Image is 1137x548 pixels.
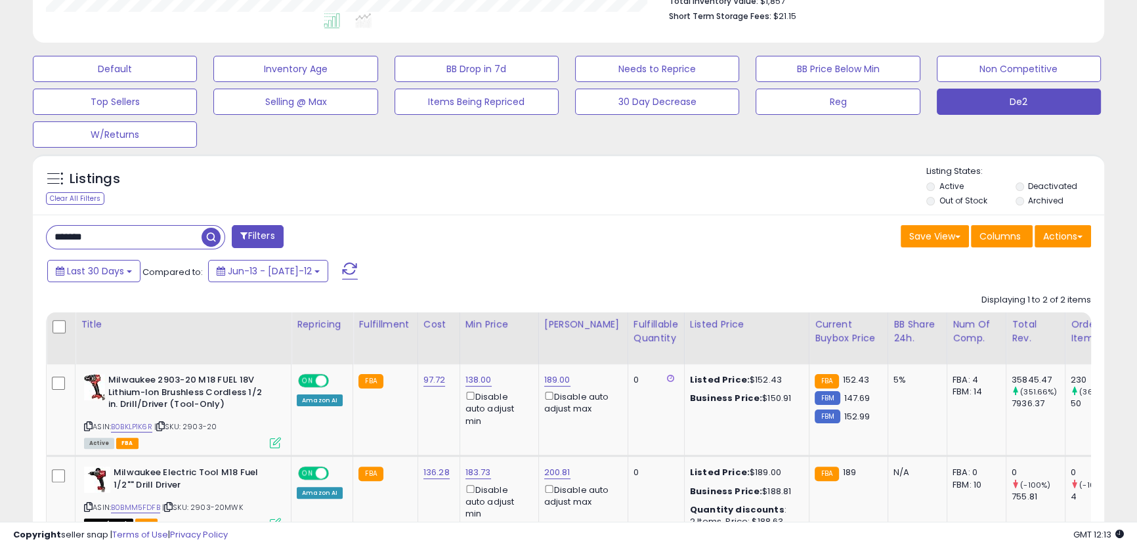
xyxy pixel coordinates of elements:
a: 136.28 [423,466,450,479]
button: Actions [1035,225,1091,247]
strong: Copyright [13,528,61,541]
div: 0 [1071,467,1124,478]
button: Jun-13 - [DATE]-12 [208,260,328,282]
div: FBM: 14 [953,386,996,398]
span: ON [299,375,316,387]
b: Listed Price: [690,466,750,478]
div: ASIN: [84,467,281,528]
button: 30 Day Decrease [575,89,739,115]
button: Inventory Age [213,56,377,82]
p: Listing States: [926,165,1104,178]
div: Fulfillment [358,318,412,331]
span: ON [299,468,316,479]
div: 230 [1071,374,1124,386]
b: Short Term Storage Fees: [669,11,771,22]
div: Cost [423,318,454,331]
button: Save View [901,225,969,247]
span: Columns [979,230,1021,243]
a: 183.73 [465,466,491,479]
div: 50 [1071,398,1124,410]
button: BB Price Below Min [756,56,920,82]
a: B0BKLP1K6R [111,421,152,432]
span: 2025-08-12 12:13 GMT [1073,528,1124,541]
div: $150.91 [690,392,799,404]
span: Last 30 Days [67,264,124,278]
span: $21.15 [773,10,796,22]
button: Non Competitive [937,56,1101,82]
small: FBM [815,391,840,405]
div: Current Buybox Price [815,318,882,345]
button: Columns [971,225,1033,247]
small: FBA [358,374,383,389]
small: (360%) [1079,387,1107,397]
div: seller snap | | [13,529,228,541]
div: 4 [1071,491,1124,503]
span: Jun-13 - [DATE]-12 [228,264,312,278]
div: 7936.37 [1012,398,1065,410]
small: FBM [815,410,840,423]
div: Disable auto adjust max [544,482,618,508]
div: : [690,504,799,516]
button: Filters [232,225,283,248]
a: 200.81 [544,466,570,479]
b: Milwaukee 2903-20 M18 FUEL 18V Lithium-Ion Brushless Cordless 1/2 in. Drill/Driver (Tool-Only) [108,374,268,414]
small: FBA [815,374,839,389]
small: FBA [358,467,383,481]
a: Terms of Use [112,528,168,541]
button: De2 [937,89,1101,115]
div: Min Price [465,318,533,331]
b: Business Price: [690,485,762,497]
div: 0 [1012,467,1065,478]
small: FBA [815,467,839,481]
div: $152.43 [690,374,799,386]
div: Fulfillable Quantity [633,318,679,345]
div: FBA: 0 [953,467,996,478]
img: 31U++-wXbgL._SL40_.jpg [84,467,110,493]
div: Amazon AI [297,394,343,406]
a: 138.00 [465,373,492,387]
button: Default [33,56,197,82]
div: 0 [633,374,674,386]
button: Items Being Repriced [395,89,559,115]
a: Privacy Policy [170,528,228,541]
div: Num of Comp. [953,318,1000,345]
div: 35845.47 [1012,374,1065,386]
label: Archived [1028,195,1063,206]
b: Listed Price: [690,373,750,386]
div: 5% [893,374,937,386]
button: BB Drop in 7d [395,56,559,82]
div: Amazon AI [297,487,343,499]
span: | SKU: 2903-20MWK [162,502,243,513]
div: FBA: 4 [953,374,996,386]
div: Repricing [297,318,347,331]
button: Reg [756,89,920,115]
a: 189.00 [544,373,570,387]
div: Disable auto adjust min [465,482,528,520]
div: Listed Price [690,318,804,331]
small: (-100%) [1079,480,1109,490]
div: BB Share 24h. [893,318,941,345]
label: Deactivated [1028,180,1077,192]
a: B0BMM5FDFB [111,502,160,513]
span: 152.99 [844,410,870,423]
img: 413lXhdPufL._SL40_.jpg [84,374,105,400]
div: Disable auto adjust min [465,389,528,427]
button: Needs to Reprice [575,56,739,82]
button: W/Returns [33,121,197,148]
span: 147.69 [844,392,870,404]
div: N/A [893,467,937,478]
div: Disable auto adjust max [544,389,618,415]
b: Business Price: [690,392,762,404]
div: ASIN: [84,374,281,447]
label: Active [939,180,963,192]
div: $189.00 [690,467,799,478]
span: | SKU: 2903-20 [154,421,217,432]
div: $188.81 [690,486,799,497]
div: 755.81 [1012,491,1065,503]
span: 152.43 [842,373,869,386]
b: Milwaukee Electric Tool M18 Fuel 1/2"" Drill Driver [114,467,273,494]
div: Total Rev. [1012,318,1060,345]
div: 0 [633,467,674,478]
a: 97.72 [423,373,446,387]
span: OFF [327,468,348,479]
